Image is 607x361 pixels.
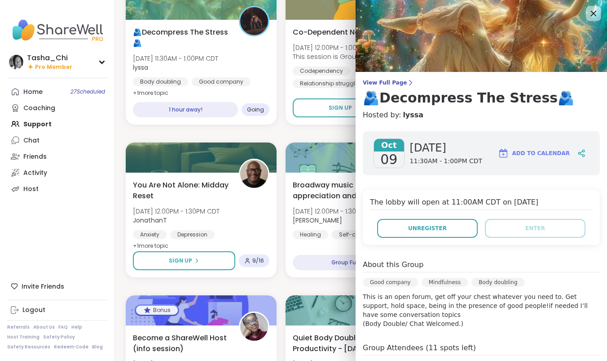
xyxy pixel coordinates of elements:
span: Become a ShareWell Host (info session) [133,333,229,354]
img: ShareWell Nav Logo [7,14,107,46]
a: Logout [7,302,107,318]
b: lyssa [133,63,148,72]
b: JonathanT [133,216,167,225]
div: Bonus [136,306,178,315]
a: FAQ [58,324,68,330]
a: Referrals [7,324,30,330]
div: Anxiety [133,230,167,239]
div: Group Full [293,255,397,270]
div: Depression [170,230,215,239]
span: 09 [380,152,397,168]
span: Broadway music appreciation and sing along [293,180,389,201]
button: Unregister [377,219,478,238]
span: 27 Scheduled [70,88,105,95]
h4: Hosted by: [363,110,600,120]
div: Invite Friends [7,278,107,294]
span: This session is Group-hosted [293,52,387,61]
img: JonathanT [240,160,268,188]
div: Good company [192,77,251,86]
div: Body doubling [471,278,524,287]
span: Quiet Body Doubling For Productivity - [DATE] [293,333,389,354]
span: [DATE] 12:00PM - 1:30PM CDT [293,207,379,216]
button: Add to Calendar [494,143,574,164]
a: Safety Policy [43,334,75,340]
h4: The lobby will open at 11:00AM CDT on [DATE] [370,197,593,210]
div: Emotional abuse [354,67,415,76]
div: Good company [363,278,418,287]
div: Logout [22,306,45,315]
div: Body doubling [133,77,188,86]
div: Host [23,185,39,194]
div: Chat [23,136,40,145]
a: Safety Resources [7,344,50,350]
span: Sign Up [329,104,352,112]
div: Coaching [23,104,55,113]
span: Oct [374,139,404,152]
div: Tasha_Chi [27,53,72,63]
div: Codependency [293,67,350,76]
span: [DATE] 12:00PM - 1:30PM CDT [133,207,220,216]
span: Add to Calendar [512,149,570,157]
div: Relationship struggles [293,79,369,88]
button: Sign Up [133,251,235,270]
span: Sign Up [169,257,192,265]
a: Help [71,324,82,330]
div: Friends [23,152,47,161]
a: lyssa [403,110,423,120]
div: Healing [293,230,328,239]
a: Friends [7,148,107,165]
img: ShareWell Logomark [498,148,509,159]
a: Coaching [7,100,107,116]
span: [DATE] 12:00PM - 1:00PM CDT [293,43,387,52]
div: 1 hour away! [133,102,238,117]
div: Home [23,88,43,97]
a: Home27Scheduled [7,84,107,100]
img: Tasha_Chi [9,55,23,69]
p: This is an open forum, get off your chest whatever you need to. Get support, hold space, being in... [363,292,600,328]
button: Sign Up [293,98,395,117]
span: Pro Member [35,63,72,71]
span: [DATE] [410,141,482,155]
b: [PERSON_NAME] [293,216,342,225]
div: Self-care [332,230,372,239]
a: Host Training [7,334,40,340]
h4: Group Attendees (11 spots left) [363,343,600,356]
span: View Full Page [363,79,600,86]
span: Going [247,106,264,113]
div: Mindfulness [422,278,468,287]
div: Activity [23,169,47,178]
span: Enter [525,224,545,232]
span: 11:30AM - 1:00PM CDT [410,157,482,166]
span: 9 / 16 [252,257,264,264]
a: About Us [33,324,55,330]
span: You Are Not Alone: Midday Reset [133,180,229,201]
button: Enter [485,219,585,238]
span: Unregister [408,224,447,232]
h3: 🫂Decompress The Stress🫂 [363,90,600,106]
a: Blog [92,344,103,350]
a: View Full Page🫂Decompress The Stress🫂 [363,79,600,106]
span: [DATE] 11:30AM - 1:00PM CDT [133,54,218,63]
a: Chat [7,132,107,148]
a: Host [7,181,107,197]
img: lyssa [240,7,268,35]
span: Co-Dependent No More! [293,27,382,38]
h4: About this Group [363,259,423,270]
span: 🫂Decompress The Stress🫂 [133,27,229,49]
img: Mpumi [240,313,268,341]
a: Activity [7,165,107,181]
a: Redeem Code [54,344,88,350]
